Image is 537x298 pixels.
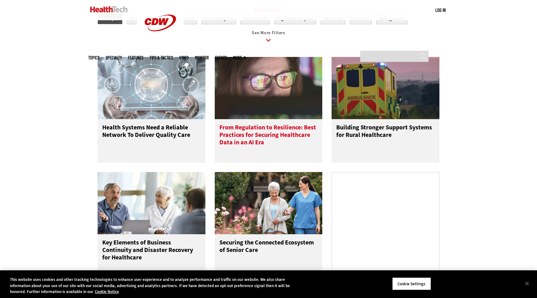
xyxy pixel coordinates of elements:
a: Log in [435,7,446,13]
a: Features [128,55,143,60]
a: Tips & Tactics [149,55,173,60]
button: Close [520,277,534,290]
div: User menu [435,7,446,13]
span: More [233,55,246,60]
h3: Building Stronger Support Systems for Rural Healthcare [336,124,435,149]
a: MonITor [195,55,209,60]
a: ambulance driving down country road at sunset Building Stronger Support Systems for Rural Healthcare [332,57,439,163]
a: Video [179,55,189,60]
img: ambulance driving down country road at sunset [332,57,439,119]
h3: Key Elements of Business Continuity and Disaster Recovery for Healthcare [102,239,201,264]
div: This website uses cookies and other tracking technologies to enhance user experience and to analy... [10,277,295,295]
span: Specialty [106,55,122,60]
a: Healthcare networking Health Systems Need a Reliable Network To Deliver Quality Care [98,57,205,163]
a: More information about your privacy [95,289,119,294]
span: Topics [88,55,99,60]
img: nurse walks with senior woman through a garden [215,172,323,234]
a: Events [215,55,227,60]
h3: Health Systems Need a Reliable Network To Deliver Quality Care [102,124,201,149]
a: incident response team discusses around a table Key Elements of Business Continuity and Disaster ... [98,172,205,278]
button: Cookie Settings [392,277,431,290]
img: woman wearing glasses looking at healthcare data on screen [215,57,323,119]
h3: From Regulation to Resilience: Best Practices for Securing Healthcare Data in an AI Era [219,124,318,149]
iframe: advertisement [339,185,432,263]
h3: Securing the Connected Ecosystem of Senior Care [219,239,318,264]
a: See More Filters [98,30,439,48]
img: incident response team discusses around a table [98,172,205,234]
a: woman wearing glasses looking at healthcare data on screen From Regulation to Resilience: Best Pr... [215,57,323,163]
a: CDW [137,41,184,48]
img: Home [90,6,128,12]
a: nurse walks with senior woman through a garden Securing the Connected Ecosystem of Senior Care [215,172,323,278]
img: Healthcare networking [98,57,205,119]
